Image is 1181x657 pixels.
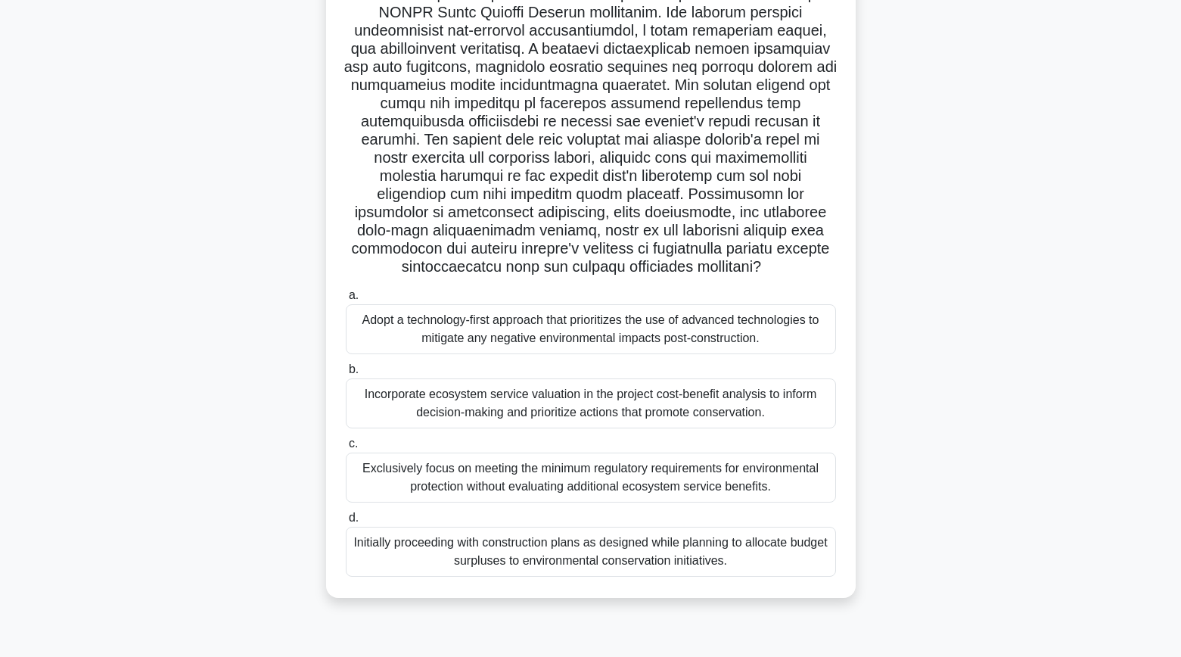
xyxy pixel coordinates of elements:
[349,511,359,524] span: d.
[346,304,836,354] div: Adopt a technology-first approach that prioritizes the use of advanced technologies to mitigate a...
[346,527,836,577] div: Initially proceeding with construction plans as designed while planning to allocate budget surplu...
[349,437,358,450] span: c.
[346,378,836,428] div: Incorporate ecosystem service valuation in the project cost-benefit analysis to inform decision-m...
[346,453,836,503] div: Exclusively focus on meeting the minimum regulatory requirements for environmental protection wit...
[349,363,359,375] span: b.
[349,288,359,301] span: a.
